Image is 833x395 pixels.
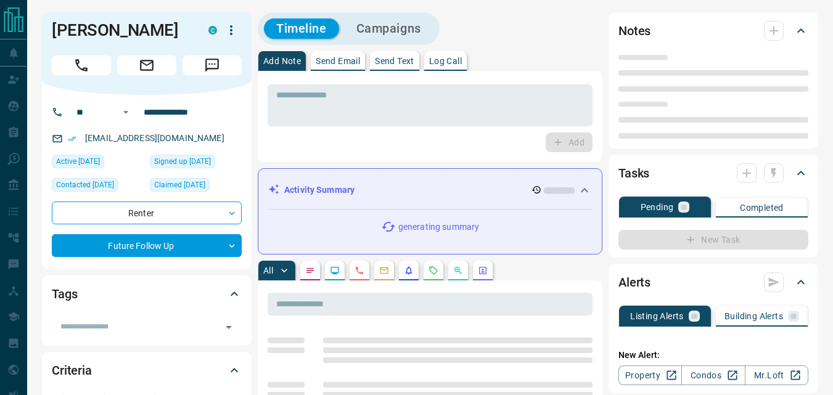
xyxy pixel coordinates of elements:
[316,57,360,65] p: Send Email
[263,57,301,65] p: Add Note
[52,202,242,224] div: Renter
[118,105,133,120] button: Open
[52,155,144,172] div: Mon May 12 2025
[154,179,205,191] span: Claimed [DATE]
[618,16,808,46] div: Notes
[618,163,649,183] h2: Tasks
[52,20,190,40] h1: [PERSON_NAME]
[68,134,76,143] svg: Email Verified
[208,26,217,35] div: condos.ca
[344,18,433,39] button: Campaigns
[618,21,650,41] h2: Notes
[641,203,674,211] p: Pending
[52,284,77,304] h2: Tags
[52,279,242,309] div: Tags
[154,155,211,168] span: Signed up [DATE]
[740,203,784,212] p: Completed
[429,57,462,65] p: Log Call
[618,158,808,188] div: Tasks
[52,360,92,380] h2: Criteria
[183,55,242,75] span: Message
[85,133,224,143] a: [EMAIL_ADDRESS][DOMAIN_NAME]
[150,178,242,195] div: Mon May 05 2025
[618,272,650,292] h2: Alerts
[379,266,389,275] svg: Emails
[618,349,808,362] p: New Alert:
[52,234,242,257] div: Future Follow Up
[220,319,237,336] button: Open
[52,356,242,385] div: Criteria
[263,266,273,275] p: All
[305,266,315,275] svg: Notes
[618,365,682,385] a: Property
[630,312,684,320] p: Listing Alerts
[375,57,414,65] p: Send Text
[330,266,340,275] svg: Lead Browsing Activity
[618,267,808,297] div: Alerts
[264,18,339,39] button: Timeline
[52,55,111,75] span: Call
[150,155,242,172] div: Mon May 05 2025
[745,365,808,385] a: Mr.Loft
[52,178,144,195] div: Mon May 05 2025
[429,266,438,275] svg: Requests
[268,179,592,202] div: Activity Summary
[398,221,479,234] p: generating summary
[453,266,463,275] svg: Opportunities
[117,55,176,75] span: Email
[724,312,783,320] p: Building Alerts
[681,365,745,385] a: Condos
[404,266,414,275] svg: Listing Alerts
[56,179,114,191] span: Contacted [DATE]
[56,155,100,168] span: Active [DATE]
[284,184,355,197] p: Activity Summary
[478,266,488,275] svg: Agent Actions
[355,266,364,275] svg: Calls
